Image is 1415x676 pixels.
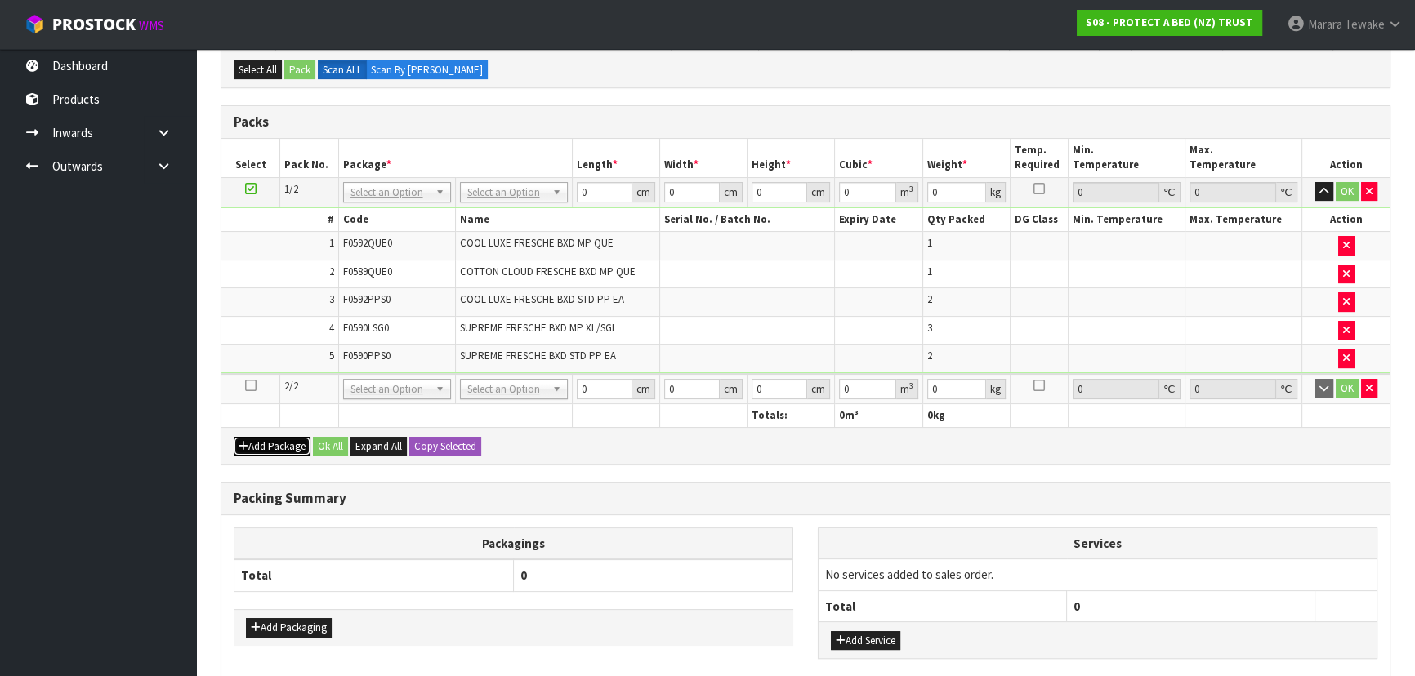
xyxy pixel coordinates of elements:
[720,379,743,399] div: cm
[1074,598,1080,614] span: 0
[329,292,334,306] span: 3
[572,139,659,177] th: Length
[338,208,455,232] th: Code
[1308,16,1342,32] span: Marara
[986,379,1006,399] div: kg
[1336,182,1359,202] button: OK
[807,182,830,202] div: cm
[234,528,793,560] th: Packagings
[835,208,922,232] th: Expiry Date
[831,631,900,651] button: Add Service
[927,292,932,306] span: 2
[234,559,514,591] th: Total
[819,559,1377,590] td: No services added to sales order.
[234,114,1377,130] h3: Packs
[819,528,1377,559] th: Services
[807,379,830,399] div: cm
[835,403,922,427] th: m³
[720,182,743,202] div: cm
[1336,379,1359,398] button: OK
[927,265,932,278] span: 1
[350,380,429,399] span: Select an Option
[1276,379,1297,399] div: ℃
[329,349,334,362] span: 5
[234,437,310,456] button: Add Package
[748,139,835,177] th: Height
[819,590,1067,621] th: Total
[1276,182,1297,202] div: ℃
[52,14,136,35] span: ProStock
[1069,139,1185,177] th: Min. Temperature
[313,437,348,456] button: Ok All
[748,403,835,427] th: Totals:
[659,139,747,177] th: Width
[632,379,655,399] div: cm
[234,60,282,80] button: Select All
[329,265,334,278] span: 2
[318,60,367,80] label: Scan ALL
[1159,182,1181,202] div: ℃
[467,380,546,399] span: Select an Option
[329,236,334,250] span: 1
[909,380,913,391] sup: 3
[343,236,392,250] span: F0592QUE0
[927,236,932,250] span: 1
[409,437,481,456] button: Copy Selected
[350,183,429,202] span: Select an Option
[284,60,315,80] button: Pack
[366,60,488,80] label: Scan By [PERSON_NAME]
[1345,16,1385,32] span: Tewake
[355,439,402,453] span: Expand All
[927,408,933,422] span: 0
[839,408,845,422] span: 0
[460,265,636,278] span: COTTON CLOUD FRESCHE BXD MP QUE
[460,321,617,335] span: SUPREME FRESCHE BXD MP XL/SGL
[25,14,45,34] img: cube-alt.png
[909,184,913,194] sup: 3
[1185,139,1302,177] th: Max. Temperature
[1159,379,1181,399] div: ℃
[234,491,1377,506] h3: Packing Summary
[338,139,572,177] th: Package
[460,292,624,306] span: COOL LUXE FRESCHE BXD STD PP EA
[927,321,932,335] span: 3
[835,139,922,177] th: Cubic
[350,437,407,456] button: Expand All
[1302,208,1390,232] th: Action
[139,18,164,33] small: WMS
[343,349,391,362] span: F0590PPS0
[1077,10,1262,36] a: S08 - PROTECT A BED (NZ) TRUST
[343,321,389,335] span: F0590LSG0
[284,379,298,393] span: 2/2
[896,182,918,202] div: m
[1010,208,1069,232] th: DG Class
[460,349,616,362] span: SUPREME FRESCHE BXD STD PP EA
[246,618,332,638] button: Add Packaging
[343,265,392,278] span: F0589QUE0
[922,403,1010,427] th: kg
[659,208,835,232] th: Serial No. / Batch No.
[284,182,298,196] span: 1/2
[896,379,918,399] div: m
[221,139,280,177] th: Select
[280,139,339,177] th: Pack No.
[329,321,334,335] span: 4
[455,208,659,232] th: Name
[1069,208,1185,232] th: Min. Temperature
[922,139,1010,177] th: Weight
[986,182,1006,202] div: kg
[520,567,527,583] span: 0
[460,236,614,250] span: COOL LUXE FRESCHE BXD MP QUE
[467,183,546,202] span: Select an Option
[1010,139,1069,177] th: Temp. Required
[927,349,932,362] span: 2
[343,292,391,306] span: F0592PPS0
[922,208,1010,232] th: Qty Packed
[221,208,338,232] th: #
[1185,208,1302,232] th: Max. Temperature
[1302,139,1390,177] th: Action
[632,182,655,202] div: cm
[1086,16,1253,29] strong: S08 - PROTECT A BED (NZ) TRUST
